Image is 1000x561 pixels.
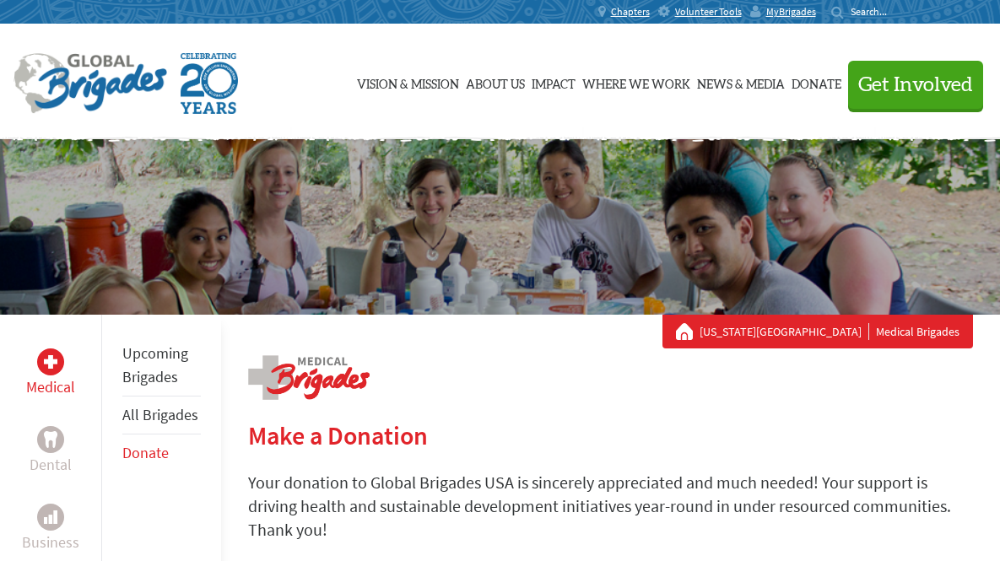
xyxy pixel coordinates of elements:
[532,40,576,124] a: Impact
[858,75,973,95] span: Get Involved
[30,426,72,477] a: DentalDental
[122,443,169,462] a: Donate
[122,396,201,434] li: All Brigades
[37,426,64,453] div: Dental
[248,471,973,542] p: Your donation to Global Brigades USA is sincerely appreciated and much needed! Your support is dr...
[697,40,785,124] a: News & Media
[44,431,57,447] img: Dental
[700,323,869,340] a: [US_STATE][GEOGRAPHIC_DATA]
[37,504,64,531] div: Business
[466,40,525,124] a: About Us
[611,5,650,19] span: Chapters
[766,5,816,19] span: MyBrigades
[248,355,370,400] img: logo-medical.png
[44,355,57,369] img: Medical
[14,53,167,114] img: Global Brigades Logo
[676,323,959,340] div: Medical Brigades
[22,504,79,554] a: BusinessBusiness
[851,5,899,18] input: Search...
[122,335,201,396] li: Upcoming Brigades
[26,348,75,399] a: MedicalMedical
[248,420,973,450] h2: Make a Donation
[30,453,72,477] p: Dental
[44,510,57,524] img: Business
[675,5,742,19] span: Volunteer Tools
[792,40,841,124] a: Donate
[22,531,79,554] p: Business
[37,348,64,375] div: Medical
[357,40,459,124] a: Vision & Mission
[122,343,188,386] a: Upcoming Brigades
[582,40,690,124] a: Where We Work
[848,61,983,109] button: Get Involved
[122,405,198,424] a: All Brigades
[26,375,75,399] p: Medical
[122,434,201,472] li: Donate
[181,53,238,114] img: Global Brigades Celebrating 20 Years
